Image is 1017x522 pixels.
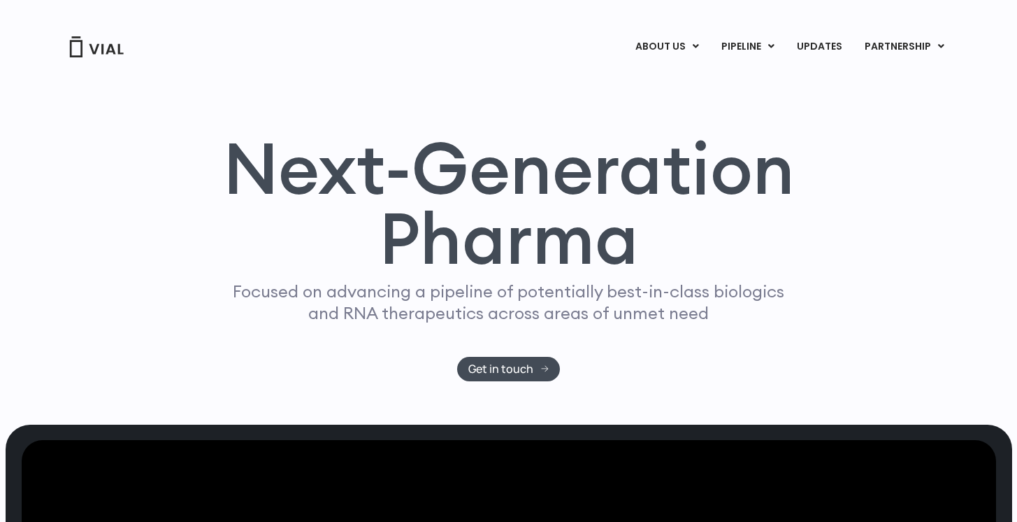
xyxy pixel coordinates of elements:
[68,36,124,57] img: Vial Logo
[206,133,812,274] h1: Next-Generation Pharma
[786,35,853,59] a: UPDATES
[710,35,785,59] a: PIPELINEMenu Toggle
[468,364,533,374] span: Get in touch
[853,35,955,59] a: PARTNERSHIPMenu Toggle
[457,357,560,381] a: Get in touch
[624,35,709,59] a: ABOUT USMenu Toggle
[227,281,791,324] p: Focused on advancing a pipeline of potentially best-in-class biologics and RNA therapeutics acros...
